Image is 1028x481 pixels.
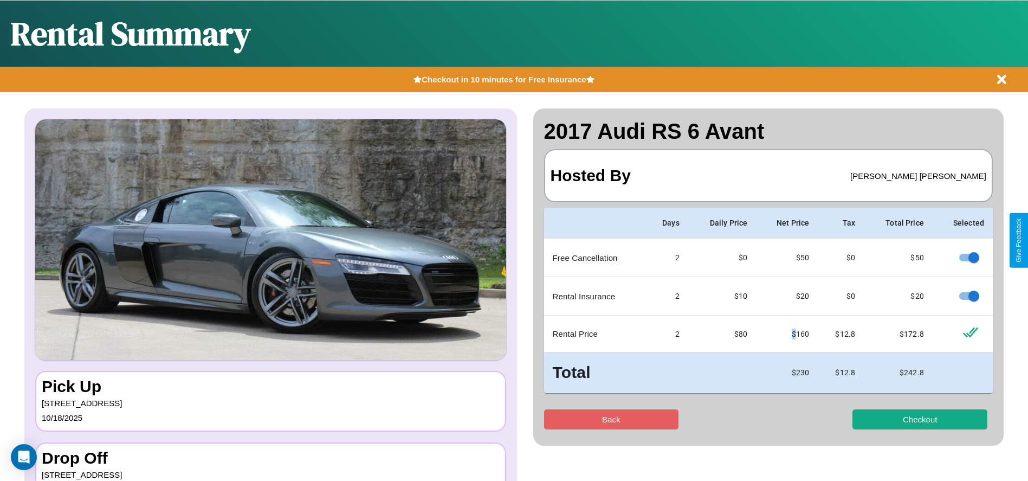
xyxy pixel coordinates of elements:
th: Days [645,208,688,239]
p: 10 / 18 / 2025 [42,411,500,425]
td: $0 [688,239,756,277]
td: 2 [645,239,688,277]
td: $ 12.8 [818,316,864,352]
p: Rental Insurance [553,289,637,304]
h3: Hosted By [551,156,631,196]
td: 2 [645,277,688,316]
table: simple table [544,208,993,393]
td: $ 20 [864,277,933,316]
p: [STREET_ADDRESS] [42,396,500,411]
th: Selected [933,208,993,239]
b: Checkout in 10 minutes for Free Insurance [422,75,586,84]
h1: Rental Summary [11,11,251,56]
p: [PERSON_NAME] [PERSON_NAME] [850,169,986,183]
td: $0 [818,277,864,316]
th: Net Price [756,208,818,239]
th: Tax [818,208,864,239]
p: Free Cancellation [553,251,637,265]
td: $ 80 [688,316,756,352]
td: $ 172.8 [864,316,933,352]
p: Rental Price [553,326,637,341]
td: $10 [688,277,756,316]
td: 2 [645,316,688,352]
button: Checkout [852,409,987,429]
td: $ 12.8 [818,352,864,393]
h2: 2017 Audi RS 6 Avant [544,119,993,144]
td: $ 230 [756,352,818,393]
button: Back [544,409,679,429]
h3: Drop Off [42,449,500,467]
div: Open Intercom Messenger [11,444,37,470]
th: Total Price [864,208,933,239]
td: $0 [818,239,864,277]
td: $ 160 [756,316,818,352]
td: $ 50 [864,239,933,277]
td: $ 20 [756,277,818,316]
th: Daily Price [688,208,756,239]
h3: Total [553,361,637,384]
h3: Pick Up [42,377,500,396]
td: $ 50 [756,239,818,277]
div: Give Feedback [1015,219,1023,262]
td: $ 242.8 [864,352,933,393]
